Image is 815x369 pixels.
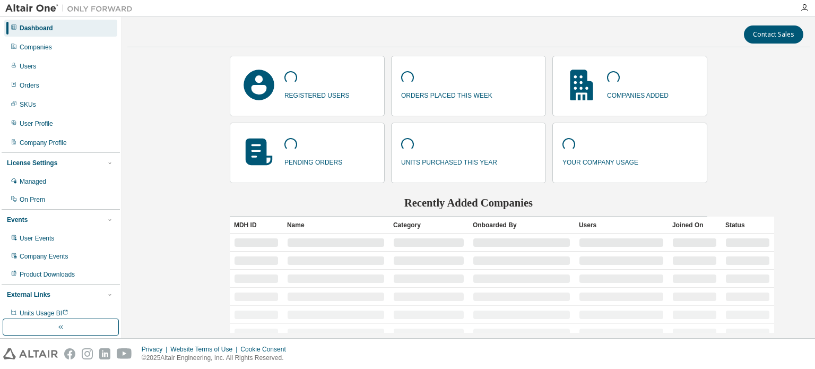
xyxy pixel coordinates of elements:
[287,217,385,234] div: Name
[234,217,279,234] div: MDH ID
[170,345,240,354] div: Website Terms of Use
[230,196,707,210] h2: Recently Added Companies
[20,119,53,128] div: User Profile
[5,3,138,14] img: Altair One
[20,139,67,147] div: Company Profile
[7,290,50,299] div: External Links
[20,177,46,186] div: Managed
[7,216,28,224] div: Events
[64,348,75,359] img: facebook.svg
[20,252,68,261] div: Company Events
[117,348,132,359] img: youtube.svg
[20,43,52,52] div: Companies
[3,348,58,359] img: altair_logo.svg
[20,195,45,204] div: On Prem
[20,310,68,317] span: Units Usage BI
[20,270,75,279] div: Product Downloads
[20,24,53,32] div: Dashboard
[473,217,570,234] div: Onboarded By
[240,345,292,354] div: Cookie Consent
[20,81,39,90] div: Orders
[142,345,170,354] div: Privacy
[82,348,93,359] img: instagram.svg
[401,155,497,167] p: units purchased this year
[284,88,350,100] p: registered users
[744,25,803,44] button: Contact Sales
[7,159,57,167] div: License Settings
[562,155,638,167] p: your company usage
[99,348,110,359] img: linkedin.svg
[20,100,36,109] div: SKUs
[393,217,464,234] div: Category
[401,88,492,100] p: orders placed this week
[579,217,664,234] div: Users
[607,88,669,100] p: companies added
[672,217,717,234] div: Joined On
[20,234,54,243] div: User Events
[284,155,342,167] p: pending orders
[725,217,770,234] div: Status
[20,62,36,71] div: Users
[142,354,292,363] p: © 2025 Altair Engineering, Inc. All Rights Reserved.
